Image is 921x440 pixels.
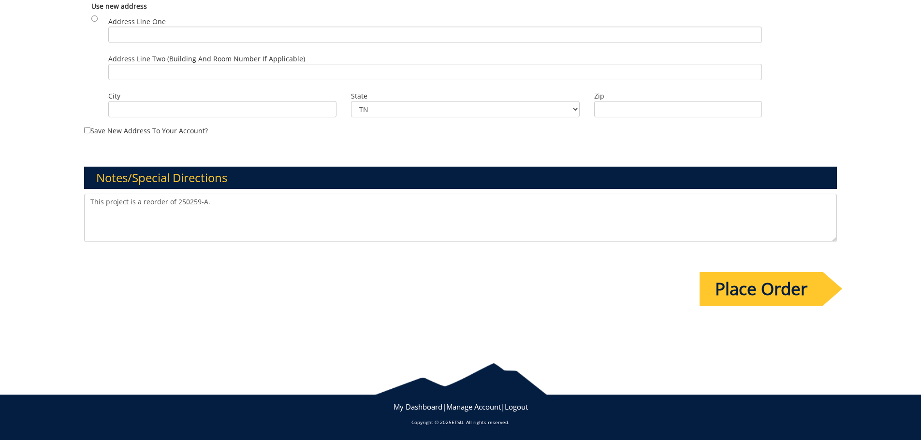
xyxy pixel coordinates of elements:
[351,91,580,101] label: State
[505,402,528,412] a: Logout
[108,64,762,80] input: Address Line Two (Building and Room Number if applicable)
[108,101,337,117] input: City
[84,194,837,242] textarea: This project is a reorder of 250259-A.
[91,1,147,11] b: Use new address
[108,91,337,101] label: City
[108,27,762,43] input: Address Line One
[700,272,823,306] input: Place Order
[84,127,90,133] input: Save new address to your account?
[594,91,762,101] label: Zip
[452,419,463,426] a: ETSU
[446,402,501,412] a: Manage Account
[84,167,837,189] h3: Notes/Special Directions
[108,54,762,80] label: Address Line Two (Building and Room Number if applicable)
[394,402,442,412] a: My Dashboard
[108,17,762,43] label: Address Line One
[594,101,762,117] input: Zip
